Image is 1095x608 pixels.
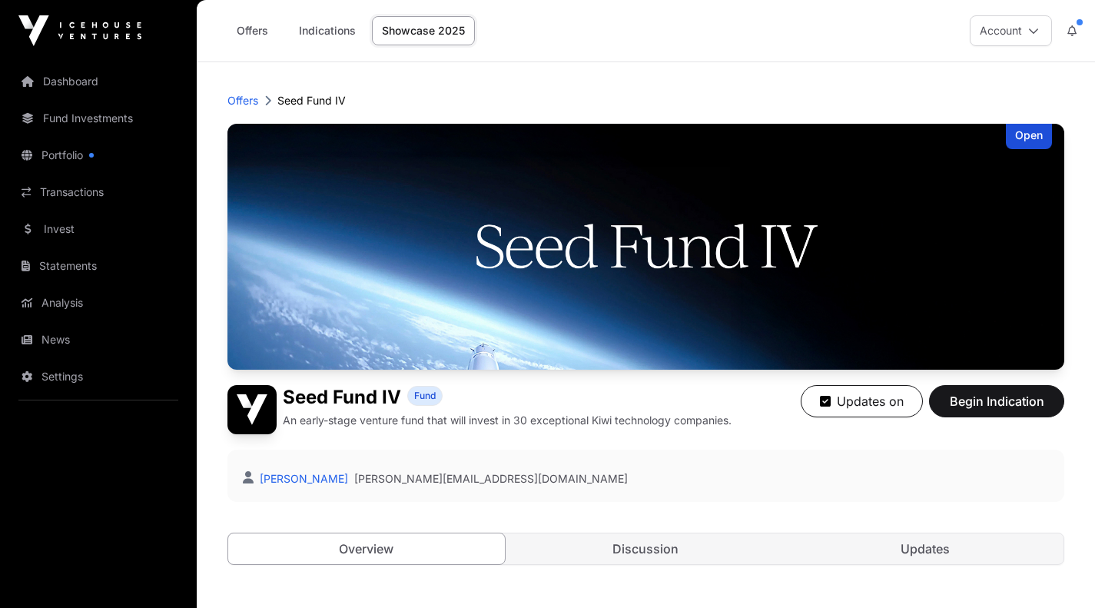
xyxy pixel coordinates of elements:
[12,138,184,172] a: Portfolio
[1018,534,1095,608] iframe: Chat Widget
[12,249,184,283] a: Statements
[227,93,258,108] a: Offers
[12,323,184,357] a: News
[227,124,1064,370] img: Seed Fund IV
[929,400,1064,416] a: Begin Indication
[948,392,1045,410] span: Begin Indication
[372,16,475,45] a: Showcase 2025
[277,93,346,108] p: Seed Fund IV
[283,413,732,428] p: An early-stage venture fund that will invest in 30 exceptional Kiwi technology companies.
[354,471,628,487] a: [PERSON_NAME][EMAIL_ADDRESS][DOMAIN_NAME]
[787,533,1063,564] a: Updates
[12,286,184,320] a: Analysis
[801,385,923,417] button: Updates on
[508,533,785,564] a: Discussion
[12,65,184,98] a: Dashboard
[289,16,366,45] a: Indications
[12,212,184,246] a: Invest
[257,472,348,485] a: [PERSON_NAME]
[221,16,283,45] a: Offers
[18,15,141,46] img: Icehouse Ventures Logo
[970,15,1052,46] button: Account
[283,385,401,410] h1: Seed Fund IV
[12,175,184,209] a: Transactions
[929,385,1064,417] button: Begin Indication
[12,101,184,135] a: Fund Investments
[227,385,277,434] img: Seed Fund IV
[228,533,1063,564] nav: Tabs
[414,390,436,402] span: Fund
[12,360,184,394] a: Settings
[1006,124,1052,149] div: Open
[227,533,506,565] a: Overview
